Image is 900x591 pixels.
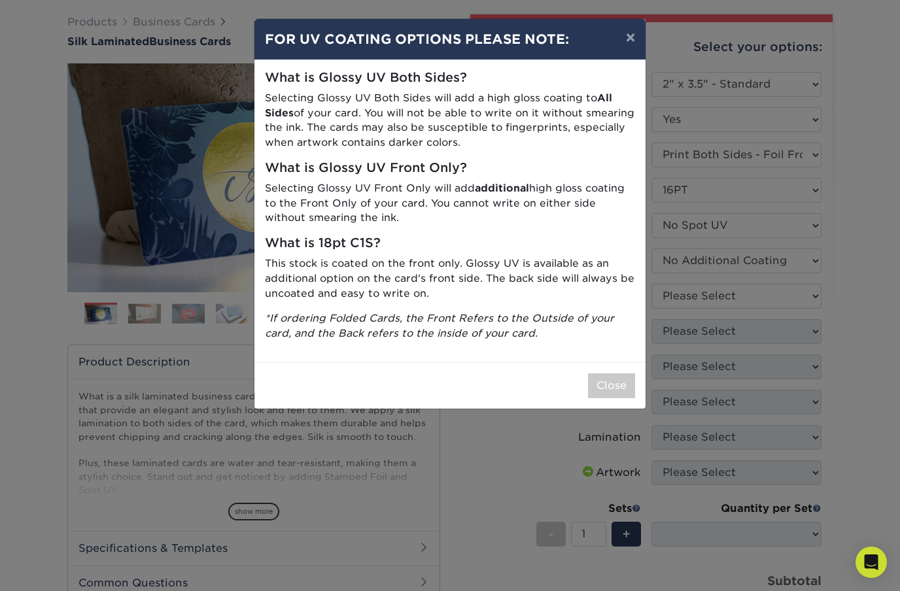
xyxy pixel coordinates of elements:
[265,29,635,49] h4: FOR UV COATING OPTIONS PLEASE NOTE:
[265,161,635,176] h5: What is Glossy UV Front Only?
[265,181,635,226] p: Selecting Glossy UV Front Only will add high gloss coating to the Front Only of your card. You ca...
[265,312,614,339] i: *If ordering Folded Cards, the Front Refers to the Outside of your card, and the Back refers to t...
[265,71,635,86] h5: What is Glossy UV Both Sides?
[856,547,887,578] div: Open Intercom Messenger
[615,19,646,56] button: ×
[265,256,635,301] p: This stock is coated on the front only. Glossy UV is available as an additional option on the car...
[588,373,635,398] button: Close
[265,91,635,150] p: Selecting Glossy UV Both Sides will add a high gloss coating to of your card. You will not be abl...
[475,182,529,194] strong: additional
[265,92,612,119] strong: All Sides
[265,236,635,251] h5: What is 18pt C1S?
